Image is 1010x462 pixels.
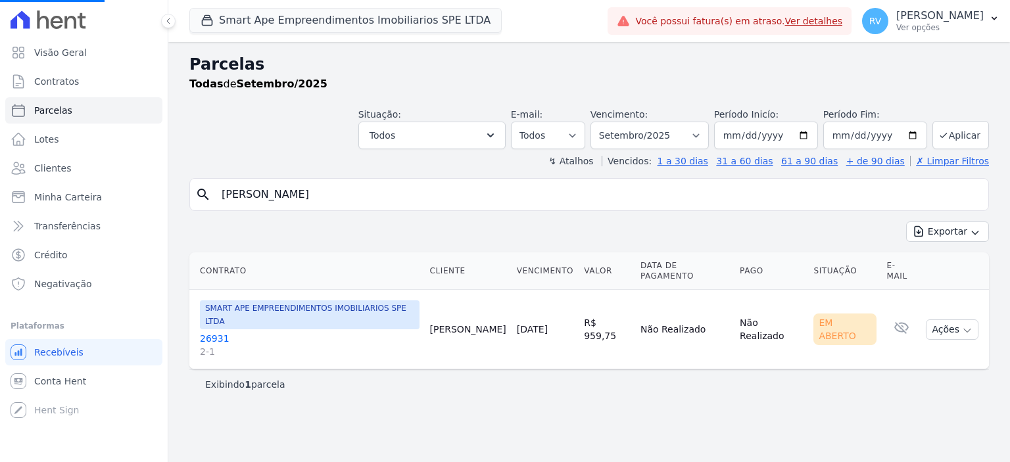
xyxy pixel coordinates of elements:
label: E-mail: [511,109,543,120]
td: R$ 959,75 [579,290,635,369]
a: Visão Geral [5,39,162,66]
button: Aplicar [932,121,989,149]
span: Todos [370,127,395,143]
th: Data de Pagamento [635,252,734,290]
strong: Setembro/2025 [237,78,327,90]
span: Crédito [34,248,68,262]
span: Transferências [34,219,101,233]
span: Você possui fatura(s) em atraso. [635,14,842,28]
p: [PERSON_NAME] [896,9,984,22]
a: 1 a 30 dias [658,156,708,166]
h2: Parcelas [189,53,989,76]
th: Situação [808,252,881,290]
button: Exportar [906,221,989,242]
strong: Todas [189,78,224,90]
th: Vencimento [512,252,579,290]
label: Situação: [358,109,401,120]
p: Exibindo parcela [205,378,285,391]
th: Pago [734,252,808,290]
button: RV [PERSON_NAME] Ver opções [852,3,1010,39]
span: SMART APE EMPREENDIMENTOS IMOBILIARIOS SPE LTDA [200,300,420,329]
span: Minha Carteira [34,191,102,204]
button: Ações [926,319,978,340]
div: Plataformas [11,318,157,334]
b: 1 [245,379,251,390]
a: Parcelas [5,97,162,124]
th: Cliente [425,252,512,290]
a: Minha Carteira [5,184,162,210]
a: ✗ Limpar Filtros [910,156,989,166]
span: Visão Geral [34,46,87,59]
label: Período Inicío: [714,109,779,120]
a: Ver detalhes [785,16,843,26]
td: [PERSON_NAME] [425,290,512,369]
a: + de 90 dias [846,156,905,166]
button: Todos [358,122,506,149]
a: Negativação [5,271,162,297]
span: Clientes [34,162,71,175]
span: Parcelas [34,104,72,117]
p: de [189,76,327,92]
span: 2-1 [200,345,420,358]
a: 31 a 60 dias [716,156,773,166]
span: Negativação [34,277,92,290]
a: Transferências [5,213,162,239]
th: Contrato [189,252,425,290]
div: Em Aberto [813,313,876,345]
a: Clientes [5,155,162,181]
span: Conta Hent [34,375,86,388]
label: Período Fim: [823,108,927,122]
a: Recebíveis [5,339,162,365]
button: Smart Ape Empreendimentos Imobiliarios SPE LTDA [189,8,502,33]
th: E-mail [882,252,921,290]
span: Recebíveis [34,346,84,359]
i: search [195,187,211,202]
label: Vencimento: [590,109,648,120]
a: 61 a 90 dias [781,156,838,166]
th: Valor [579,252,635,290]
p: Ver opções [896,22,984,33]
input: Buscar por nome do lote ou do cliente [214,181,983,208]
a: Contratos [5,68,162,95]
a: [DATE] [517,324,548,335]
span: Contratos [34,75,79,88]
label: Vencidos: [602,156,652,166]
a: Lotes [5,126,162,152]
td: Não Realizado [734,290,808,369]
td: Não Realizado [635,290,734,369]
label: ↯ Atalhos [548,156,593,166]
span: RV [869,16,882,26]
a: Crédito [5,242,162,268]
a: Conta Hent [5,368,162,394]
span: Lotes [34,133,59,146]
a: 269312-1 [200,332,420,358]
